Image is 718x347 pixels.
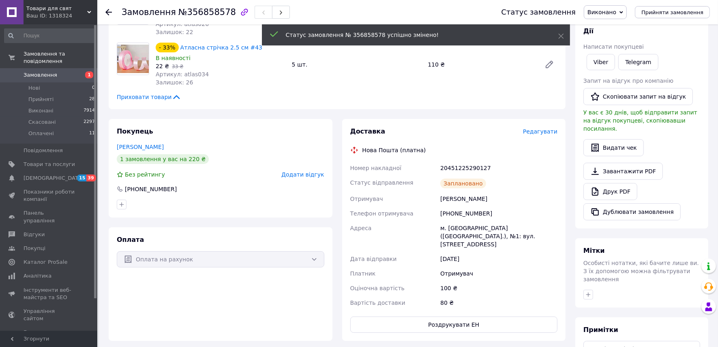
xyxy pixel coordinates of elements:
[84,107,95,114] span: 7914
[583,78,673,84] span: Запит на відгук про компанію
[24,50,97,65] span: Замовлення та повідомлення
[641,9,703,15] span: Прийняти замовлення
[439,281,559,295] div: 100 ₴
[156,71,209,78] span: Артикул: atlas034
[350,225,372,231] span: Адреса
[439,295,559,310] div: 80 ₴
[156,29,193,35] span: Залишок: 22
[172,64,183,69] span: 33 ₴
[583,203,681,220] button: Дублювати замовлення
[28,84,40,92] span: Нові
[350,317,558,333] button: Роздрукувати ЕН
[180,44,263,51] a: Атласна стрічка 2.5 см #43
[24,161,75,168] span: Товари та послуги
[24,209,75,224] span: Панель управління
[587,54,615,70] a: Viber
[24,71,57,79] span: Замовлення
[117,45,149,73] img: Атласна стрічка 2.5 см #43
[28,130,54,137] span: Оплачені
[117,127,153,135] span: Покупець
[156,43,179,52] div: - 33%
[125,171,165,178] span: Без рейтингу
[583,109,697,132] span: У вас є 30 днів, щоб відправити запит на відгук покупцеві, скопіювавши посилання.
[350,300,405,306] span: Вартість доставки
[24,259,67,266] span: Каталог ProSale
[24,329,75,343] span: Гаманець компанії
[26,5,87,12] span: Товари для свят
[105,8,112,16] div: Повернутися назад
[85,71,93,78] span: 1
[350,165,402,171] span: Номер накладної
[24,147,63,154] span: Повідомлення
[350,196,383,202] span: Отримувач
[350,179,414,186] span: Статус відправлення
[24,308,75,322] span: Управління сайтом
[178,7,236,17] span: №356858578
[583,326,618,334] span: Примітки
[24,231,45,238] span: Відгуки
[117,144,164,150] a: [PERSON_NAME]
[618,54,658,70] a: Telegram
[439,221,559,252] div: м. [GEOGRAPHIC_DATA] ([GEOGRAPHIC_DATA].), №1: вул. [STREET_ADDRESS]
[286,31,538,39] div: Статус замовлення № 356858578 успішно змінено!
[26,12,97,19] div: Ваш ID: 1318324
[501,8,576,16] div: Статус замовлення
[24,175,84,182] span: [DEMOGRAPHIC_DATA]
[24,245,45,252] span: Покупці
[24,272,51,280] span: Аналітика
[156,79,193,86] span: Залишок: 26
[117,154,209,164] div: 1 замовлення у вас на 220 ₴
[86,175,96,181] span: 39
[439,206,559,221] div: [PHONE_NUMBER]
[84,119,95,126] span: 2297
[424,59,538,70] div: 110 ₴
[77,175,86,181] span: 15
[156,63,169,69] span: 22 ₴
[583,183,637,200] a: Друк PDF
[583,260,699,282] span: Особисті нотатки, які бачите лише ви. З їх допомогою можна фільтрувати замовлення
[350,210,414,217] span: Телефон отримувача
[440,179,486,188] div: Заплановано
[439,161,559,175] div: 20451225290127
[28,107,54,114] span: Виконані
[289,59,425,70] div: 5 шт.
[439,252,559,266] div: [DATE]
[4,28,96,43] input: Пошук
[541,56,557,73] a: Редагувати
[635,6,710,18] button: Прийняти замовлення
[360,146,428,154] div: Нова Пошта (платна)
[583,43,644,50] span: Написати покупцеві
[89,96,95,103] span: 28
[350,285,405,291] span: Оціночна вартість
[587,9,616,15] span: Виконано
[439,266,559,281] div: Отримувач
[350,270,376,277] span: Платник
[583,88,693,105] button: Скопіювати запит на відгук
[583,163,663,180] a: Завантажити PDF
[122,7,176,17] span: Замовлення
[117,93,181,101] span: Приховати товари
[583,27,594,35] span: Дії
[350,256,397,262] span: Дата відправки
[92,84,95,92] span: 0
[28,96,54,103] span: Прийняті
[24,188,75,203] span: Показники роботи компанії
[439,192,559,206] div: [PERSON_NAME]
[28,119,56,126] span: Скасовані
[24,287,75,301] span: Інструменти веб-майстра та SEO
[281,171,324,178] span: Додати відгук
[583,247,605,254] span: Мітки
[350,127,386,135] span: Доставка
[124,185,178,193] div: [PHONE_NUMBER]
[523,128,557,135] span: Редагувати
[583,139,644,156] button: Видати чек
[89,130,95,137] span: 11
[156,55,191,61] span: В наявності
[117,236,144,244] span: Оплата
